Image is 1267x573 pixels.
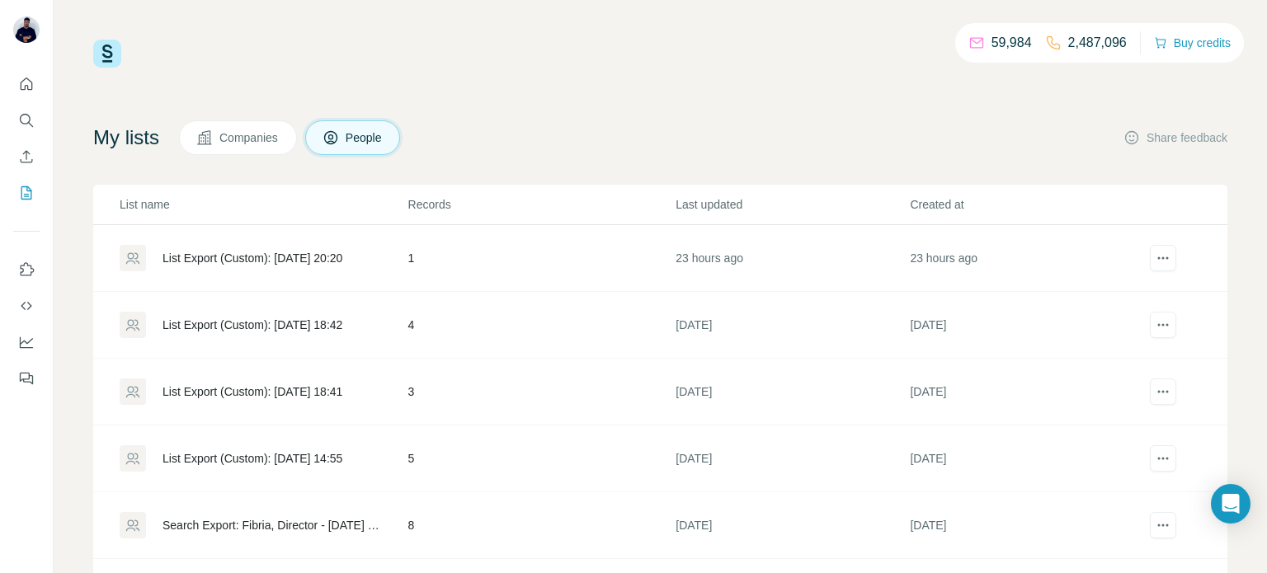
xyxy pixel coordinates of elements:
td: 5 [407,425,676,492]
p: List name [120,196,407,213]
p: Records [408,196,675,213]
td: [DATE] [675,492,909,559]
td: 3 [407,359,676,425]
button: actions [1150,312,1176,338]
td: 23 hours ago [675,225,909,292]
button: Buy credits [1154,31,1231,54]
p: 2,487,096 [1068,33,1127,53]
td: 1 [407,225,676,292]
img: Avatar [13,16,40,43]
button: actions [1150,445,1176,472]
div: List Export (Custom): [DATE] 18:41 [162,383,342,400]
button: actions [1150,245,1176,271]
div: List Export (Custom): [DATE] 14:55 [162,450,342,467]
button: actions [1150,378,1176,405]
button: Quick start [13,69,40,99]
p: Created at [910,196,1142,213]
p: Last updated [676,196,908,213]
span: People [346,129,384,146]
button: Search [13,106,40,135]
td: 23 hours ago [909,225,1143,292]
button: Use Surfe API [13,291,40,321]
button: My lists [13,178,40,208]
td: 8 [407,492,676,559]
td: [DATE] [675,292,909,359]
button: Feedback [13,364,40,393]
button: Use Surfe on LinkedIn [13,255,40,284]
div: List Export (Custom): [DATE] 18:42 [162,317,342,333]
td: [DATE] [675,359,909,425]
div: Search Export: Fibria, Director - [DATE] 19:35 [162,517,380,533]
td: [DATE] [909,492,1143,559]
button: Share feedback [1123,129,1227,146]
button: Dashboard [13,327,40,357]
p: 59,984 [991,33,1032,53]
td: [DATE] [909,425,1143,492]
button: actions [1150,512,1176,538]
td: [DATE] [909,292,1143,359]
img: Surfe Logo [93,40,121,68]
div: Open Intercom Messenger [1211,484,1251,524]
div: List Export (Custom): [DATE] 20:20 [162,250,342,266]
span: Companies [219,129,280,146]
td: 4 [407,292,676,359]
h4: My lists [93,124,159,151]
button: Enrich CSV [13,142,40,171]
td: [DATE] [909,359,1143,425]
td: [DATE] [675,425,909,492]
